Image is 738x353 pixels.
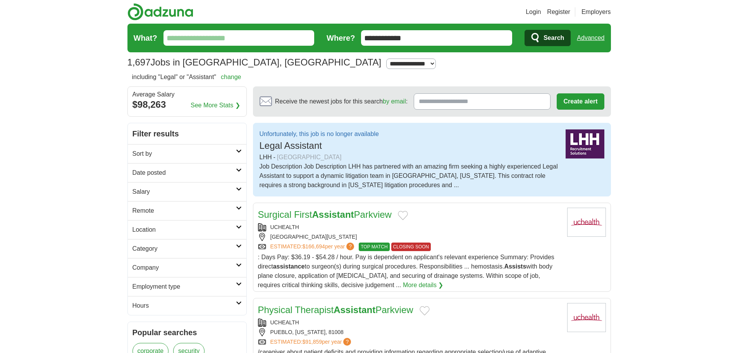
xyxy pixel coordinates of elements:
[258,209,392,220] a: Surgical FirstAssistantParkview
[132,206,236,215] h2: Remote
[270,243,356,251] a: ESTIMATED:$166,694per year?
[274,153,275,162] span: -
[383,98,406,105] a: by email
[132,91,242,98] div: Average Salary
[346,243,354,250] span: ?
[191,101,240,110] a: See More Stats ❯
[398,211,408,220] button: Add to favorite jobs
[132,98,242,112] div: $98,263
[132,225,236,234] h2: Location
[258,233,561,241] div: [GEOGRAPHIC_DATA][US_STATE]
[132,244,236,253] h2: Category
[127,57,382,67] h1: Jobs in [GEOGRAPHIC_DATA], [GEOGRAPHIC_DATA]
[132,149,236,158] h2: Sort by
[260,153,559,162] div: LHH
[566,129,604,158] img: ZipRecruiter logo
[132,327,242,338] h2: Popular searches
[132,263,236,272] h2: Company
[403,281,444,290] a: More details ❯
[334,305,375,315] strong: Assistant
[420,306,430,315] button: Add to favorite jobs
[132,301,236,310] h2: Hours
[275,97,408,106] span: Receive the newest jobs for this search :
[128,182,246,201] a: Salary
[567,303,606,332] img: UCHealth logo
[343,338,351,346] span: ?
[132,168,236,177] h2: Date posted
[302,243,325,250] span: $166,694
[258,328,561,336] div: PUEBLO, [US_STATE], 81008
[327,32,355,44] label: Where?
[277,153,342,162] div: [GEOGRAPHIC_DATA]
[132,187,236,196] h2: Salary
[128,277,246,296] a: Employment type
[128,144,246,163] a: Sort by
[132,72,241,82] h2: including "Legal" or "Assistant"
[504,263,526,270] strong: Assists
[128,163,246,182] a: Date posted
[128,123,246,144] h2: Filter results
[260,162,559,190] div: Job Description Job Description LHH has partnered with an amazing firm seeking a highly experienc...
[544,30,564,46] span: Search
[273,263,305,270] strong: assistance
[270,319,299,325] a: UCHEALTH
[128,239,246,258] a: Category
[127,3,193,21] img: Adzuna logo
[128,201,246,220] a: Remote
[260,129,379,139] p: Unfortunately, this job is no longer available
[128,258,246,277] a: Company
[312,209,354,220] strong: Assistant
[581,7,611,17] a: Employers
[391,243,431,251] span: CLOSING SOON
[525,30,571,46] button: Search
[258,305,413,315] a: Physical TherapistAssistantParkview
[127,55,151,69] span: 1,697
[260,140,322,151] span: Legal Assistant
[526,7,541,17] a: Login
[547,7,570,17] a: Register
[134,32,157,44] label: What?
[359,243,389,251] span: TOP MATCH
[132,282,236,291] h2: Employment type
[270,338,353,346] a: ESTIMATED:$91,859per year?
[302,339,322,345] span: $91,859
[128,220,246,239] a: Location
[270,224,299,230] a: UCHEALTH
[128,296,246,315] a: Hours
[567,208,606,237] img: UCHealth logo
[557,93,604,110] button: Create alert
[577,30,604,46] a: Advanced
[221,74,241,80] a: change
[258,254,554,288] span: : Days Pay: $36.19 - $54.28 / hour. Pay is dependent on applicant's relevant experience Summary: ...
